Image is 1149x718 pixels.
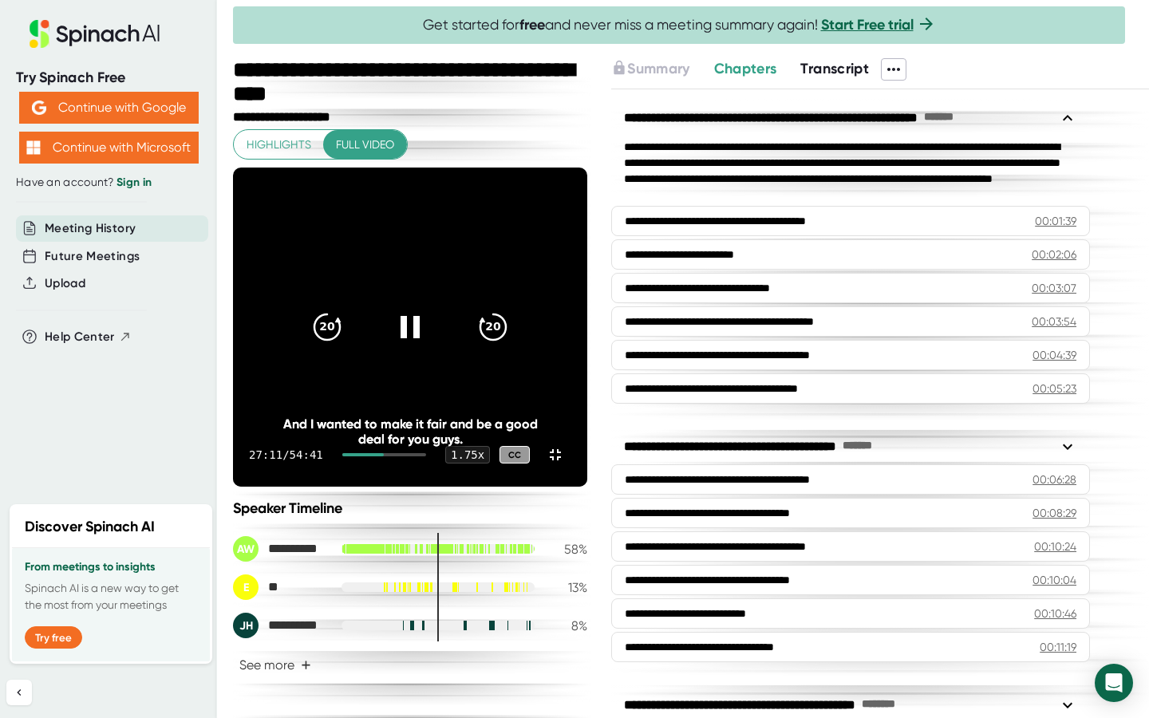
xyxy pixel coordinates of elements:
div: Open Intercom Messenger [1095,664,1133,702]
div: CC [499,446,530,464]
span: Chapters [714,60,777,77]
span: Get started for and never miss a meeting summary again! [423,16,936,34]
span: Highlights [247,135,311,155]
div: 8 % [547,618,587,633]
button: See more+ [233,651,318,679]
p: Spinach AI is a new way to get the most from your meetings [25,580,197,613]
a: Start Free trial [821,16,914,34]
div: Upgrade to access [611,58,713,81]
div: 00:08:29 [1033,505,1076,521]
div: JH [233,613,259,638]
div: 13 % [547,580,587,595]
button: Highlights [234,130,324,160]
div: Try Spinach Free [16,69,201,87]
div: 00:02:06 [1032,247,1076,262]
button: Chapters [714,58,777,80]
button: Future Meetings [45,247,140,266]
div: 00:03:07 [1032,280,1076,296]
div: Have an account? [16,176,201,190]
span: + [301,659,311,672]
div: 1.75 x [445,446,490,464]
div: 00:06:28 [1033,471,1076,487]
div: 00:10:46 [1034,606,1076,621]
div: AW [233,536,259,562]
img: Aehbyd4JwY73AAAAAElFTkSuQmCC [32,101,46,115]
button: Help Center [45,328,132,346]
span: Transcript [800,60,869,77]
div: Ed [233,574,329,600]
button: Full video [323,130,407,160]
div: Joe Hicken [233,613,329,638]
button: Continue with Google [19,92,199,124]
span: Summary [627,60,689,77]
span: Help Center [45,328,115,346]
div: 00:10:04 [1033,572,1076,588]
h2: Discover Spinach AI [25,516,155,538]
div: E [233,574,259,600]
div: 00:03:54 [1032,314,1076,329]
button: Collapse sidebar [6,680,32,705]
div: 58 % [547,542,587,557]
button: Continue with Microsoft [19,132,199,164]
div: 27:11 / 54:41 [249,448,323,461]
div: 00:01:39 [1035,213,1076,229]
span: Full video [336,135,394,155]
div: 00:10:24 [1034,538,1076,554]
div: Speaker Timeline [233,499,587,517]
button: Transcript [800,58,869,80]
button: Upload [45,274,85,293]
div: 00:11:19 [1040,639,1076,655]
div: 00:05:23 [1033,381,1076,396]
div: 00:04:39 [1033,347,1076,363]
a: Sign in [116,176,152,189]
h3: From meetings to insights [25,561,197,574]
button: Try free [25,626,82,649]
button: Meeting History [45,219,136,238]
button: Summary [611,58,689,80]
div: Adam Wenig [233,536,329,562]
b: free [519,16,545,34]
div: And I wanted to make it fair and be a good deal for you guys. [268,416,551,447]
